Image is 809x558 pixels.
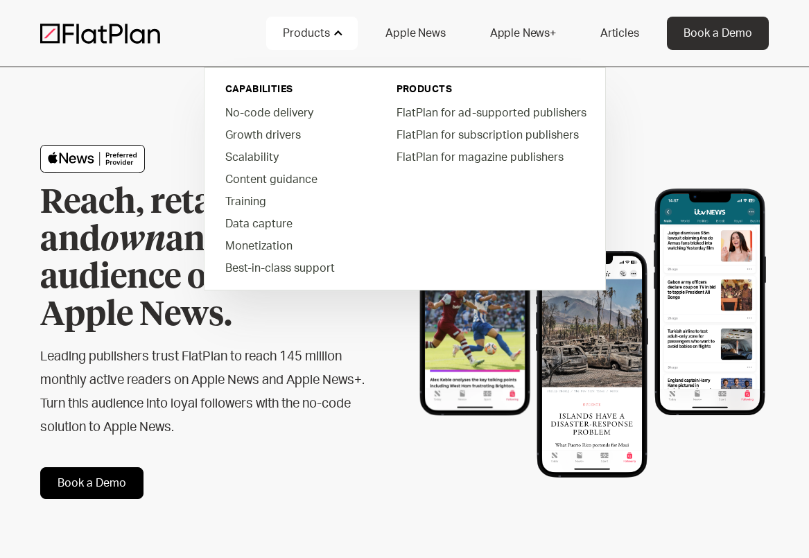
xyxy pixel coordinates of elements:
a: Training [214,190,372,212]
a: Book a Demo [40,467,143,499]
a: Apple News [369,17,462,50]
nav: Products [204,62,606,290]
a: No-code delivery [214,101,372,123]
a: Best-in-class support [214,256,372,279]
a: FlatPlan for magazine publishers [385,146,595,168]
a: Content guidance [214,168,372,190]
a: Book a Demo [667,17,769,50]
a: Growth drivers [214,123,372,146]
div: Book a Demo [684,25,752,42]
h1: Reach, retain and an audience on Apple News. [40,184,324,334]
a: FlatPlan for ad-supported publishers [385,101,595,123]
h2: Leading publishers trust FlatPlan to reach 145 million monthly active readers on Apple News and A... [40,345,368,439]
a: Scalability [214,146,372,168]
a: Apple News+ [473,17,573,50]
em: own [101,224,166,257]
a: Articles [584,17,656,50]
div: capabilities [225,82,360,96]
div: Products [266,17,358,50]
a: Monetization [214,234,372,256]
a: Data capture [214,212,372,234]
a: FlatPlan for subscription publishers [385,123,595,146]
div: Products [283,25,330,42]
div: PRODUCTS [397,82,584,96]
